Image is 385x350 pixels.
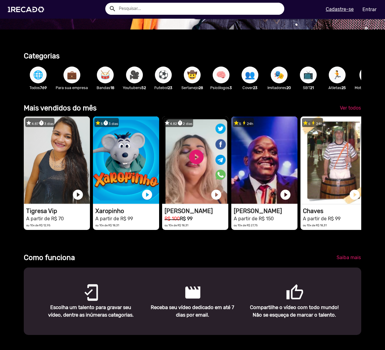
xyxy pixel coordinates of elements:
[72,189,84,201] a: play_circle_filled
[24,116,90,204] video: 1RECADO vídeos dedicados para fãs e empresas
[181,85,204,91] p: Sertanejo
[340,105,361,111] span: Ver todos
[168,85,172,90] b: 23
[152,85,175,91] p: Futebol
[30,67,47,83] button: 🌐
[100,67,110,83] span: 🥁
[180,216,192,221] b: R$ 99
[24,104,97,112] b: Mais vendidos do mês
[26,207,90,215] h1: Tigresa Vip
[27,85,50,91] p: Todos
[337,255,361,260] span: Saiba mais
[271,67,288,83] button: 🎭
[199,85,203,90] b: 28
[56,85,88,91] p: Para sua empresa
[40,85,47,90] b: 769
[248,304,340,319] p: Compartilhe o vídeo com todo mundo! Não se esqueça de marcar o talento.
[279,189,291,201] a: play_circle_filled
[303,216,340,221] small: A partir de R$ 99
[95,207,159,215] h1: Xaropinho
[355,85,381,91] p: Motivacional
[253,85,257,90] b: 23
[63,67,80,83] button: 💼
[158,67,168,83] span: ⚽
[341,85,346,90] b: 25
[303,207,367,215] h1: Chaves
[141,189,153,201] a: play_circle_filled
[33,67,43,83] span: 🌐
[26,224,51,227] small: ou 10x de R$ 12,95
[187,67,197,83] span: 🤠
[95,224,119,227] small: ou 10x de R$ 18,31
[107,3,117,14] button: Example home icon
[332,67,342,83] span: 🏃
[24,52,60,60] b: Categorias
[26,216,64,221] small: A partir de R$ 70
[109,5,116,12] mat-icon: Example home icon
[332,252,366,263] a: Saiba mais
[303,224,327,227] small: ou 10x de R$ 18,31
[24,253,75,262] b: Como funciona
[165,216,180,221] small: R$ 100
[162,116,228,204] video: 1RECADO vídeos dedicados para fãs e empresas
[210,85,233,91] p: Psicólogos
[165,224,188,227] small: ou 10x de R$ 18,31
[67,67,77,83] span: 💼
[44,304,137,319] p: Escolha um talento para gravar seu vídeo, dentre as inúmeras categorias.
[310,85,314,90] b: 21
[297,85,320,91] p: SBT
[210,189,222,201] a: play_circle_filled
[303,67,313,83] span: 📺
[93,116,159,204] video: 1RECADO vídeos dedicados para fãs e empresas
[234,224,258,227] small: ou 10x de R$ 27,75
[184,67,201,83] button: 🤠
[184,283,191,291] mat-icon: movie
[97,67,114,83] button: 🥁
[231,116,297,204] video: 1RECADO vídeos dedicados para fãs e empresas
[123,85,146,91] p: Youtubers
[129,67,140,83] span: 🎥
[126,67,143,83] button: 🎥
[94,85,117,91] p: Bandas
[239,85,261,91] p: Cover
[165,207,228,215] h1: [PERSON_NAME]
[234,216,274,221] small: A partir de R$ 150
[229,85,232,90] b: 3
[349,189,361,201] a: play_circle_filled
[326,85,349,91] p: Atletas
[110,85,114,90] b: 18
[114,3,284,15] input: Pesquisar...
[216,67,226,83] span: 🧠
[274,67,284,83] span: 🎭
[359,4,380,15] a: Entrar
[300,116,367,204] video: 1RECADO vídeos dedicados para fãs e empresas
[267,85,291,91] p: Imitadores
[155,67,172,83] button: ⚽
[146,304,239,319] p: Receba seu vídeo dedicado em até 7 dias por email.
[141,85,146,90] b: 52
[286,283,293,291] mat-icon: thumb_up_outlined
[213,67,229,83] button: 🧠
[286,85,291,90] b: 20
[300,67,317,83] button: 📺
[234,207,297,215] h1: [PERSON_NAME]
[242,67,258,83] button: 👥
[95,216,133,221] small: A partir de R$ 99
[329,67,346,83] button: 🏃
[326,6,354,12] u: Cadastre-se
[245,67,255,83] span: 👥
[82,283,89,291] mat-icon: mobile_friendly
